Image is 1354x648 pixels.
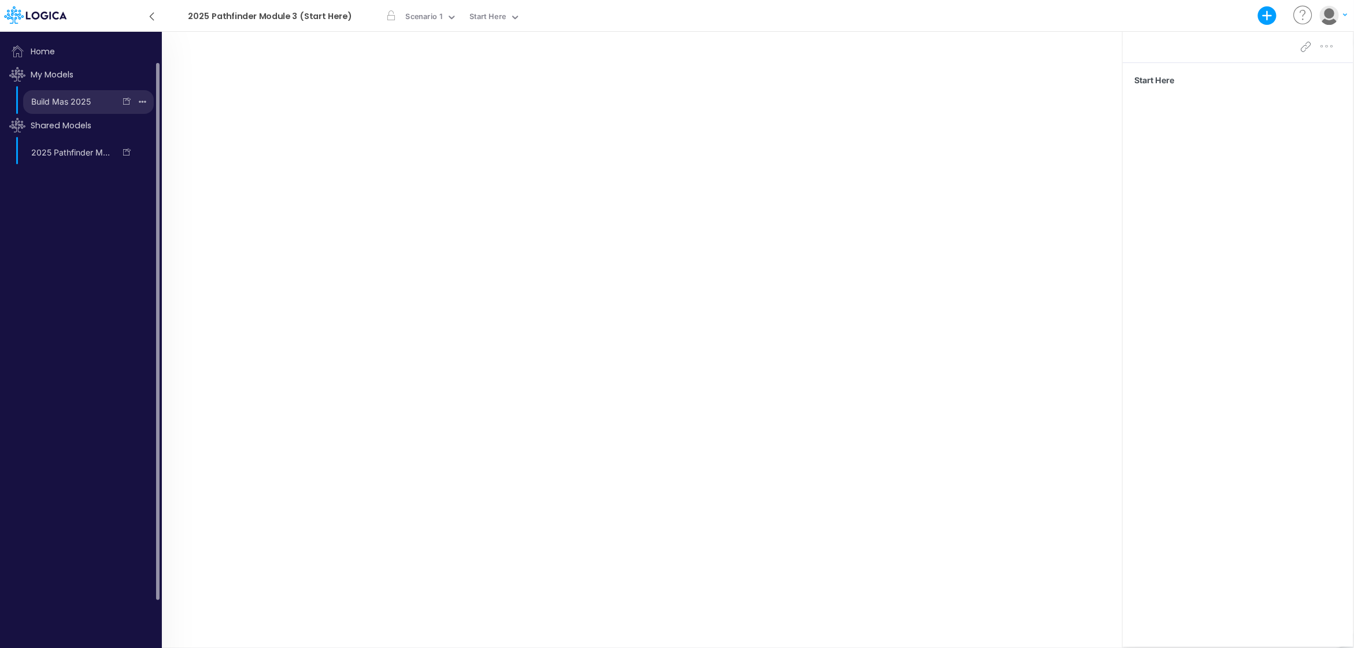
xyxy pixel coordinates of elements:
[23,92,115,111] a: Build Mas 2025
[406,11,443,24] div: Scenario 1
[188,12,352,22] b: 2025 Pathfinder Module 3 (Start Here)
[1134,95,1353,256] iframe: FastComments
[5,40,161,63] span: Home
[5,63,161,86] span: Click to sort models list by update time order
[1134,74,1346,86] span: Start Here
[23,143,115,162] a: 2025 Pathfinder Module 3 (Start Here)
[5,114,161,137] span: Click to sort models list by update time order
[469,11,506,24] div: Start Here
